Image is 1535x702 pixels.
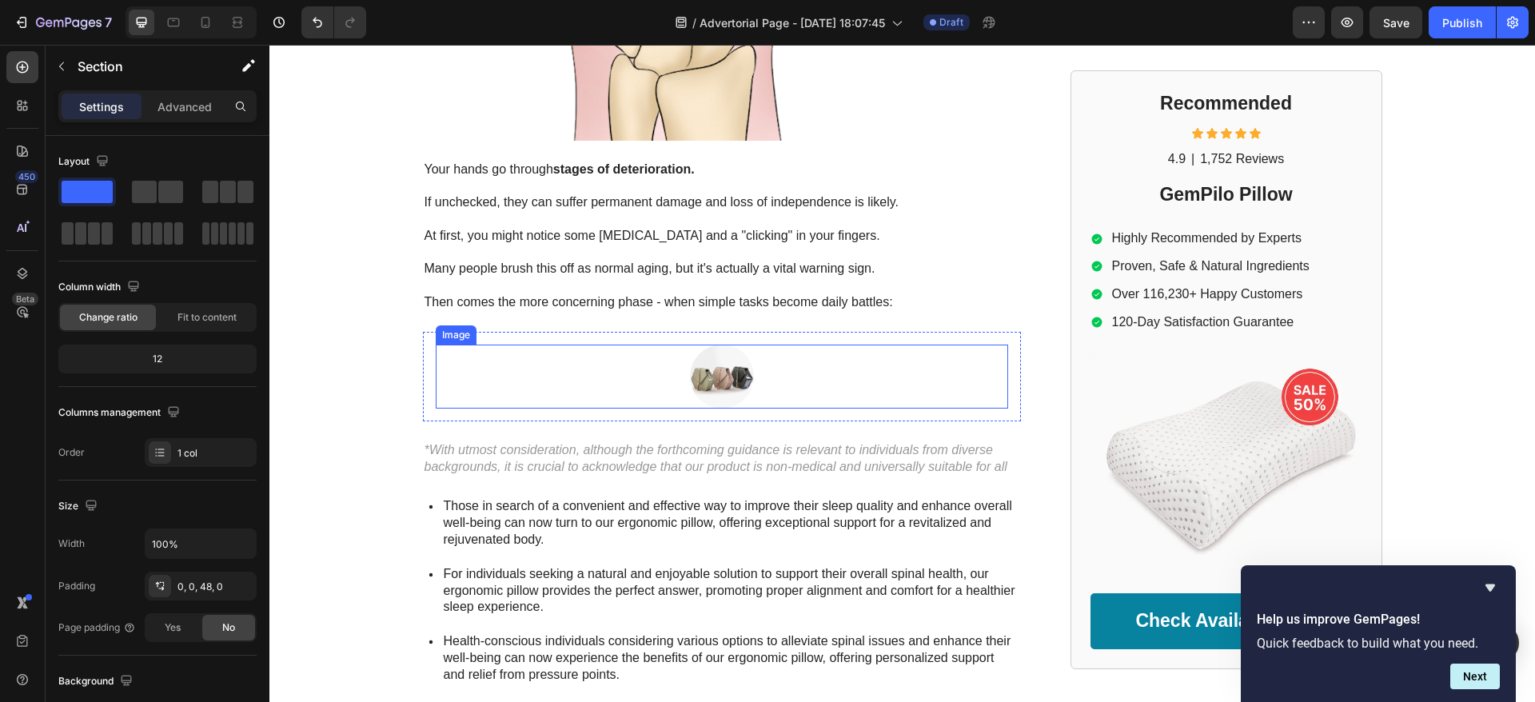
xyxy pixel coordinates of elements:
[169,283,204,297] div: Image
[157,98,212,115] p: Advanced
[1442,14,1482,31] div: Publish
[1370,6,1422,38] button: Save
[922,106,925,123] p: |
[939,15,963,30] span: Draft
[155,397,750,431] p: *With utmost consideration, although the forthcoming guidance is relevant to individuals from div...
[866,564,1022,588] p: Check Availability
[165,620,181,635] span: Yes
[1257,636,1500,651] p: Quick feedback to build what you need.
[58,496,101,517] div: Size
[174,521,749,571] p: For individuals seeking a natural and enjoyable solution to support their overall spinal health, ...
[301,6,366,38] div: Undo/Redo
[821,548,1093,604] a: Check Availability
[174,453,749,503] p: Those in search of a convenient and effective way to improve their sleep quality and enhance over...
[1257,610,1500,629] h2: Help us improve GemPages!
[700,14,885,31] span: Advertorial Page - [DATE] 18:07:45
[843,269,1040,286] p: 120-Day Satisfaction Guarantee
[821,138,1093,165] h2: GemPilo Pillow
[843,241,1040,258] p: Over 116,230+ Happy Customers
[692,14,696,31] span: /
[12,293,38,305] div: Beta
[843,186,1040,203] p: Highly Recommended by Experts
[58,151,112,173] div: Layout
[78,57,209,76] p: Section
[1257,578,1500,689] div: Help us improve GemPages!
[79,310,138,325] span: Change ratio
[1383,16,1409,30] span: Save
[899,106,916,123] p: 4.9
[843,213,1040,230] p: Proven, Safe & Natural Ingredients
[146,529,256,558] input: Auto
[58,277,143,298] div: Column width
[58,579,95,593] div: Padding
[1481,578,1500,597] button: Hide survey
[105,13,112,32] p: 7
[6,6,119,38] button: 7
[177,446,253,461] div: 1 col
[222,620,235,635] span: No
[421,300,484,364] img: image_demo.jpg
[174,588,749,638] p: Health-conscious individuals considering various options to alleviate spinal issues and enhance t...
[58,620,136,635] div: Page padding
[58,536,85,551] div: Width
[155,216,750,233] p: Many people brush this off as normal aging, but it's actually a vital warning sign.
[931,106,1015,123] p: 1,752 Reviews
[1450,664,1500,689] button: Next question
[155,183,750,200] p: At first, you might notice some [MEDICAL_DATA] and a "clicking" in your fingers.
[79,98,124,115] p: Settings
[821,46,1093,73] h2: Recommended
[155,249,750,266] p: Then comes the more concerning phase - when simple tasks become daily battles:
[62,348,253,370] div: 12
[1429,6,1496,38] button: Publish
[58,402,183,424] div: Columns management
[155,150,750,166] p: If unchecked, they can suffer permanent damage and loss of independence is likely.
[269,45,1535,702] iframe: Design area
[821,308,1093,529] img: gempages_432750572815254551-2cd0dd65-f27b-41c6-94d0-a12992190d61.webp
[15,170,38,183] div: 450
[177,580,253,594] div: 0, 0, 48, 0
[58,445,85,460] div: Order
[284,118,425,131] strong: stages of deterioration.
[177,310,237,325] span: Fit to content
[58,671,136,692] div: Background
